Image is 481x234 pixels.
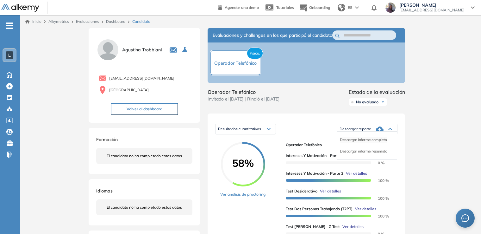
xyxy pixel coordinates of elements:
[286,188,317,194] span: Test Desiderativo
[340,148,387,154] li: Descargar informe resumido
[109,87,149,93] span: [GEOGRAPHIC_DATA]
[353,206,376,212] button: Ver detalles
[320,188,341,194] span: Ver detalles
[122,47,162,53] span: Agustina Trobbiani
[349,88,405,96] span: Estado de la evaluación
[286,142,392,148] span: Operador Telefónico
[225,5,259,10] span: Agendar una demo
[111,103,178,115] button: Volver al dashboard
[208,88,279,96] span: Operador Telefónico
[109,75,174,81] span: [EMAIL_ADDRESS][DOMAIN_NAME]
[106,19,125,24] a: Dashboard
[346,171,367,176] span: Ver detalles
[213,32,332,39] span: Evaluaciones y challenges en los que participó el candidato
[370,178,389,183] span: 100 %
[355,206,376,212] span: Ver detalles
[381,100,385,104] img: Ícono de flecha
[48,19,69,24] span: Alkymetrics
[299,1,330,15] button: Onboarding
[107,205,182,210] span: El candidato no ha completado estos datos
[25,19,41,24] a: Inicio
[317,188,341,194] button: Ver detalles
[370,160,384,165] span: 0 %
[276,5,294,10] span: Tutoriales
[218,3,259,11] a: Agendar una demo
[340,127,371,132] span: Descargar reporte
[399,8,465,13] span: [EMAIL_ADDRESS][DOMAIN_NAME]
[355,6,359,9] img: arrow
[218,127,261,131] span: Resultados cuantitativos
[338,4,345,11] img: world
[286,153,343,159] span: Intereses y Motivación - Parte 1
[309,5,330,10] span: Onboarding
[107,153,182,159] span: El candidato no ha completado estos datos
[340,224,364,230] button: Ver detalles
[76,19,99,24] a: Evaluaciones
[286,224,340,230] span: Test [PERSON_NAME] - Z-Test
[180,44,191,55] button: Seleccione la evaluación activa
[8,53,11,58] span: L
[96,188,113,194] span: Idiomas
[461,214,469,222] span: message
[399,3,465,8] span: [PERSON_NAME]
[343,171,367,176] button: Ver detalles
[96,38,120,62] img: PROFILE_MENU_LOGO_USER
[220,192,265,197] a: Ver análisis de proctoring
[286,171,343,176] span: Intereses y Motivación - Parte 2
[356,100,378,105] span: No evaluado
[340,137,387,143] li: Descargar informe completo
[370,214,389,218] span: 100 %
[214,60,257,66] span: Operador Telefónico
[208,96,279,102] span: Invitado el [DATE] | Rindió el [DATE]
[286,206,353,212] span: Test Dos Personas Trabajando (T2PT)
[6,25,13,26] i: -
[370,196,389,201] span: 100 %
[247,48,263,59] span: Psico.
[221,158,265,168] span: 58%
[342,224,364,230] span: Ver detalles
[1,4,39,12] img: Logo
[96,137,118,142] span: Formación
[132,19,150,24] span: Candidato
[348,5,353,10] span: ES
